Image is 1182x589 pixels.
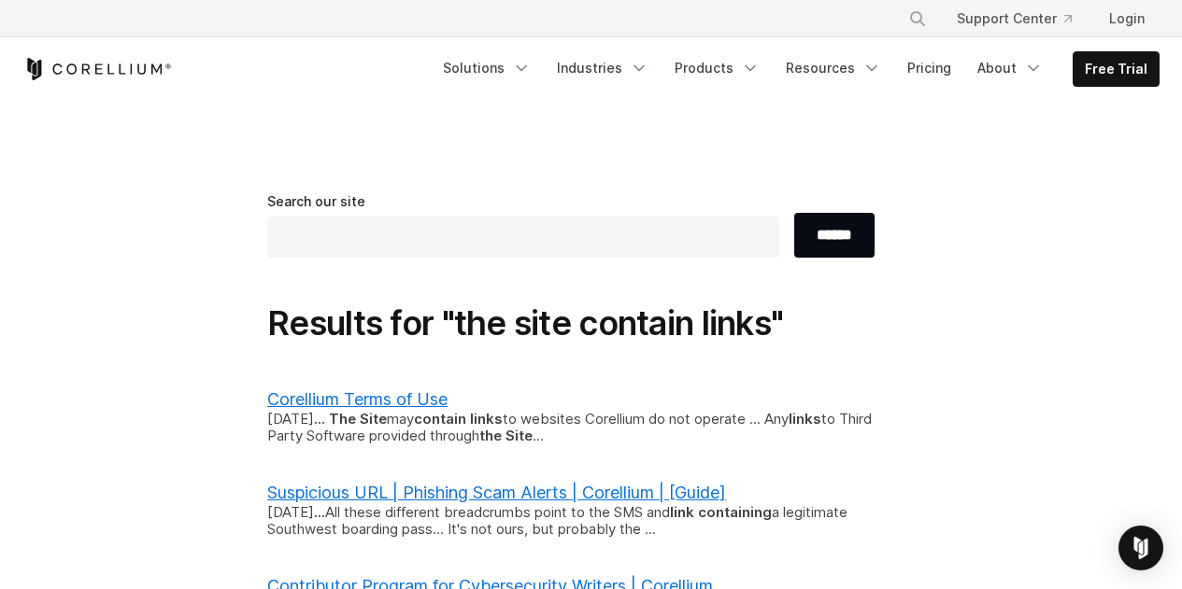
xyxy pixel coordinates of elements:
b: links [789,410,821,428]
a: Suspicious URL | Phishing Scam Alerts | Corellium | [Guide] [267,483,726,502]
b: contain links [414,410,503,428]
div: Navigation Menu [886,2,1160,35]
b: The Site [329,410,387,428]
a: Free Trial [1074,52,1159,86]
div: Navigation Menu [432,51,1160,87]
a: Products [663,51,771,85]
a: Resources [775,51,892,85]
a: About [966,51,1054,85]
b: ... [314,503,325,521]
div: [DATE] may to websites Corellium do not operate ... Any to Third Party Software provided through ... [267,411,875,446]
a: Corellium Terms of Use [267,389,448,409]
a: Corellium Home [23,58,172,80]
button: Search [901,2,934,35]
a: Support Center [942,2,1087,35]
a: Login [1094,2,1160,35]
div: Open Intercom Messenger [1118,526,1163,570]
a: Industries [546,51,660,85]
div: [DATE] All these different breadcrumbs point to the SMS and a legitimate Southwest boarding pass…... [267,504,875,540]
a: Pricing [896,51,962,85]
b: the Site [479,427,533,444]
h1: Results for "the site contain links" [267,302,915,344]
b: ... [314,410,325,428]
span: Search our site [267,193,365,209]
a: Solutions [432,51,542,85]
b: link containing [670,503,772,521]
